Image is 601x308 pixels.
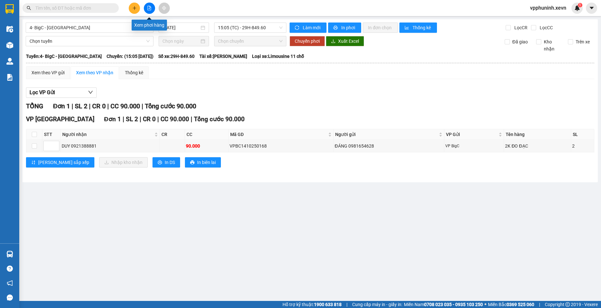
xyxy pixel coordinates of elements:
span: plus [132,6,137,10]
span: SL 2 [75,102,87,110]
button: aim [159,3,170,14]
span: | [346,301,347,308]
img: logo-vxr [5,4,14,14]
span: ⚪️ [484,303,486,306]
span: copyright [565,302,570,307]
span: Xuất Excel [338,38,359,45]
span: Đơn 1 [104,115,121,123]
span: | [89,102,91,110]
span: CR 0 [92,102,106,110]
span: search [27,6,31,10]
span: notification [7,280,13,286]
span: Làm mới [303,24,321,31]
span: printer [333,25,339,31]
span: | [157,115,159,123]
span: Kho nhận [541,38,563,52]
span: In phơi [341,24,356,31]
span: sort-ascending [31,160,36,165]
span: question-circle [7,266,13,272]
span: Miền Bắc [488,301,534,308]
th: CR [160,129,185,140]
input: 14/10/2025 [162,24,199,31]
div: Xem theo VP gửi [31,69,65,76]
sup: 1 [578,3,582,7]
span: Trên xe [573,38,592,45]
span: Chuyến: (15:05 [DATE]) [107,53,153,60]
button: In đơn chọn [363,23,398,33]
span: In biên lai [197,159,216,166]
span: sync [295,25,300,31]
span: Lọc CR [512,24,528,31]
span: bar-chart [405,25,410,31]
img: warehouse-icon [6,26,13,32]
th: CC [185,129,229,140]
input: Tìm tên, số ĐT hoặc mã đơn [35,5,111,12]
button: downloadNhập kho nhận [99,157,148,168]
span: SL 2 [126,115,138,123]
span: message [7,294,13,301]
div: 2K ĐO ĐẠC [505,142,570,149]
span: Tổng cước 90.000 [145,102,196,110]
span: Thống kê [413,24,432,31]
span: CC 90.000 [110,102,140,110]
span: 1 [579,3,581,7]
div: 2 [572,142,593,149]
span: [PERSON_NAME] sắp xếp [38,159,89,166]
button: Lọc VP Gửi [26,87,97,98]
img: warehouse-icon [6,42,13,49]
span: Chọn tuyến [30,36,150,46]
th: STT [42,129,61,140]
span: 15:05 (TC) - 29H-849.60 [218,23,283,32]
span: Hỗ trợ kỹ thuật: [283,301,342,308]
span: Người nhận [62,131,153,138]
span: Lọc VP Gửi [30,88,55,96]
span: Chọn chuyến [218,36,283,46]
span: caret-down [589,5,595,11]
button: bar-chartThống kê [399,23,437,33]
span: | [107,102,109,110]
button: caret-down [586,3,597,14]
span: Cung cấp máy in - giấy in: [352,301,402,308]
button: Chuyển phơi [290,36,325,46]
img: icon-new-feature [574,5,580,11]
div: VPBC1410250168 [230,142,333,149]
strong: 0708 023 035 - 0935 103 250 [424,302,483,307]
button: downloadXuất Excel [326,36,364,46]
button: printerIn phơi [328,23,361,33]
span: VP Gửi [446,131,498,138]
span: aim [162,6,166,10]
span: Đơn 1 [53,102,70,110]
td: VPBC1410250168 [229,140,334,152]
span: Người gửi [335,131,437,138]
span: | [140,115,141,123]
span: Số xe: 29H-849.60 [158,53,195,60]
th: Tên hàng [504,129,571,140]
div: VP BigC [445,143,503,149]
div: DUY 0921388881 [62,142,159,149]
button: file-add [144,3,155,14]
span: | [142,102,143,110]
td: VP BigC [444,140,504,152]
span: | [72,102,73,110]
img: warehouse-icon [6,251,13,258]
span: Tài xế: [PERSON_NAME] [199,53,247,60]
div: ĐÁNG 0981654628 [335,142,443,149]
input: Chọn ngày [162,38,199,45]
button: syncLàm mới [290,23,327,33]
img: solution-icon [6,74,13,81]
button: printerIn biên lai [185,157,221,168]
span: 4- BigC - Phú Thọ [30,23,150,32]
span: printer [158,160,162,165]
span: TỔNG [26,102,43,110]
span: Miền Nam [404,301,483,308]
span: down [88,90,93,95]
div: Xem theo VP nhận [76,69,113,76]
b: Tuyến: 4- BigC - [GEOGRAPHIC_DATA] [26,54,102,59]
span: Mã GD [230,131,327,138]
span: Tổng cước 90.000 [194,115,245,123]
span: CR 0 [143,115,156,123]
span: | [191,115,192,123]
span: Loại xe: Limousine 11 chỗ [252,53,304,60]
div: 90.000 [186,142,227,149]
span: Đã giao [510,38,530,45]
